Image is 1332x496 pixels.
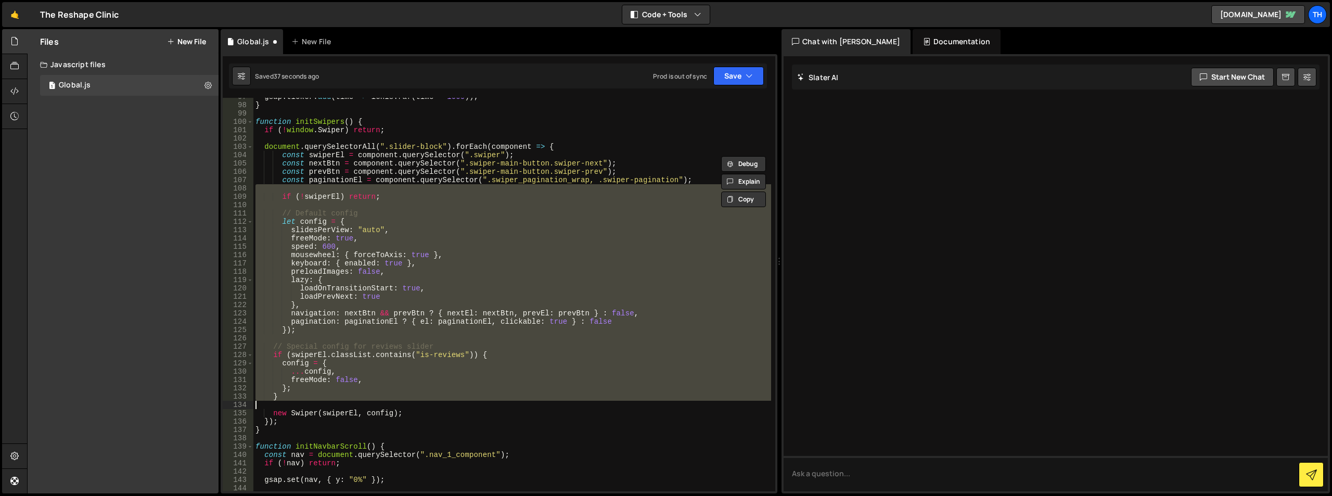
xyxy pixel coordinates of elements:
[223,384,253,392] div: 132
[223,309,253,317] div: 123
[223,134,253,143] div: 102
[223,351,253,359] div: 128
[167,37,206,46] button: New File
[40,8,119,21] div: The Reshape Clinic
[223,193,253,201] div: 109
[223,184,253,193] div: 108
[223,284,253,292] div: 120
[40,36,59,47] h2: Files
[223,292,253,301] div: 121
[223,417,253,426] div: 136
[782,29,911,54] div: Chat with [PERSON_NAME]
[721,192,766,207] button: Copy
[223,467,253,476] div: 142
[223,243,253,251] div: 115
[223,451,253,459] div: 140
[223,251,253,259] div: 116
[223,342,253,351] div: 127
[223,168,253,176] div: 106
[223,143,253,151] div: 103
[223,126,253,134] div: 101
[713,67,764,85] button: Save
[1211,5,1305,24] a: [DOMAIN_NAME]
[49,82,55,91] span: 1
[223,218,253,226] div: 112
[223,434,253,442] div: 138
[223,401,253,409] div: 134
[223,426,253,434] div: 137
[622,5,710,24] button: Code + Tools
[28,54,219,75] div: Javascript files
[223,301,253,309] div: 122
[223,176,253,184] div: 107
[223,359,253,367] div: 129
[223,268,253,276] div: 118
[1191,68,1274,86] button: Start new chat
[223,226,253,234] div: 113
[223,334,253,342] div: 126
[291,36,335,47] div: New File
[223,151,253,159] div: 104
[223,159,253,168] div: 105
[223,376,253,384] div: 131
[913,29,1001,54] div: Documentation
[223,317,253,326] div: 124
[653,72,707,81] div: Prod is out of sync
[223,392,253,401] div: 133
[223,484,253,492] div: 144
[223,118,253,126] div: 100
[223,442,253,451] div: 139
[2,2,28,27] a: 🤙
[797,72,839,82] h2: Slater AI
[223,101,253,109] div: 98
[223,409,253,417] div: 135
[223,109,253,118] div: 99
[223,476,253,484] div: 143
[255,72,319,81] div: Saved
[223,459,253,467] div: 141
[1308,5,1327,24] a: Th
[223,201,253,209] div: 110
[59,81,91,90] div: Global.js
[223,234,253,243] div: 114
[223,209,253,218] div: 111
[223,326,253,334] div: 125
[721,156,766,172] button: Debug
[40,75,219,96] div: 15878/42361.js
[223,367,253,376] div: 130
[223,276,253,284] div: 119
[237,36,269,47] div: Global.js
[223,259,253,268] div: 117
[721,174,766,189] button: Explain
[274,72,319,81] div: 37 seconds ago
